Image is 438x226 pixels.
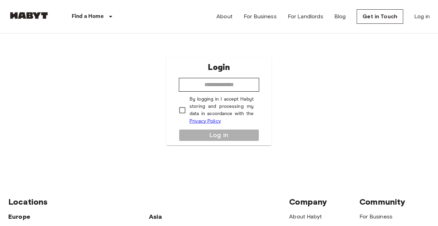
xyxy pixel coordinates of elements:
[357,9,403,24] a: Get in Touch
[334,12,346,21] a: Blog
[8,213,30,220] span: Europe
[288,12,323,21] a: For Landlords
[8,12,50,19] img: Habyt
[190,118,221,124] a: Privacy Policy
[149,213,162,220] span: Asia
[208,61,230,74] p: Login
[216,12,233,21] a: About
[289,197,327,207] span: Company
[359,213,393,220] a: For Business
[359,197,405,207] span: Community
[244,12,277,21] a: For Business
[8,197,48,207] span: Locations
[289,213,322,220] a: About Habyt
[414,12,430,21] a: Log in
[72,12,104,21] p: Find a Home
[190,96,254,125] p: By logging in I accept Habyt storing and processing my data in accordance with the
